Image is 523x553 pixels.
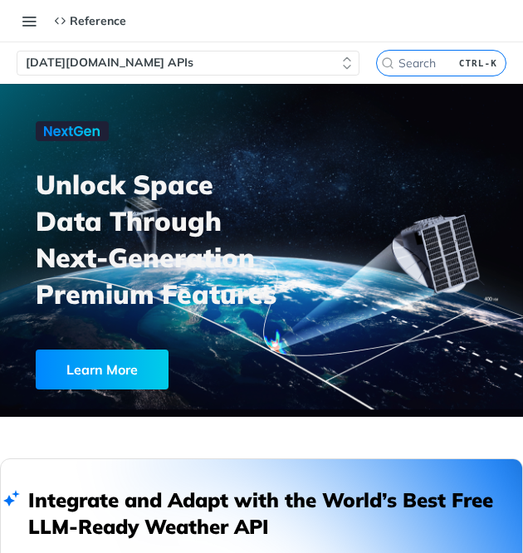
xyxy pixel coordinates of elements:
[455,55,501,71] kbd: CTRL-K
[36,121,109,141] img: NextGen
[54,13,126,28] div: Reference
[36,350,231,389] a: Learn More
[381,56,394,70] svg: Search
[36,350,169,389] div: Learn More
[26,55,193,71] span: [DATE][DOMAIN_NAME] APIs
[28,487,495,540] h2: Integrate and Adapt with the World’s Best Free LLM-Ready Weather API
[17,51,359,76] button: [DATE][DOMAIN_NAME] APIs
[17,8,42,33] button: Toggle navigation menu
[36,166,280,312] h3: Unlock Space Data Through Next-Generation Premium Features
